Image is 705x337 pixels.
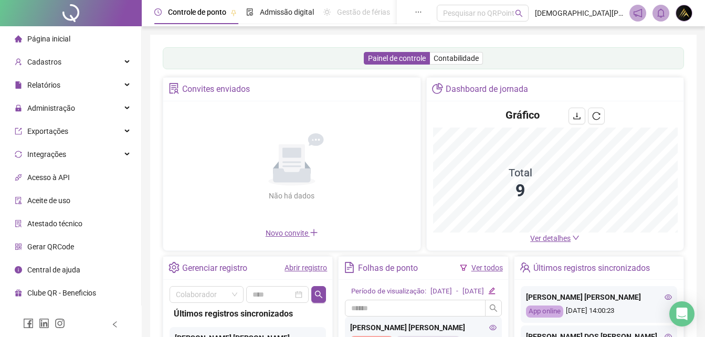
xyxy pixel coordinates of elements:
[460,264,467,271] span: filter
[456,286,458,297] div: -
[350,322,496,333] div: [PERSON_NAME] [PERSON_NAME]
[432,83,443,94] span: pie-chart
[489,324,497,331] span: eye
[471,264,503,272] a: Ver todos
[314,290,323,299] span: search
[260,8,314,16] span: Admissão digital
[572,234,580,241] span: down
[489,304,498,312] span: search
[323,8,331,16] span: sun
[310,228,318,237] span: plus
[182,259,247,277] div: Gerenciar registro
[23,318,34,329] span: facebook
[168,8,226,16] span: Controle de ponto
[27,219,82,228] span: Atestado técnico
[27,243,74,251] span: Gerar QRCode
[656,8,666,18] span: bell
[230,9,237,16] span: pushpin
[665,293,672,301] span: eye
[358,259,418,277] div: Folhas de ponto
[27,266,80,274] span: Central de ajuda
[27,81,60,89] span: Relatórios
[530,234,571,243] span: Ver detalhes
[285,264,327,272] a: Abrir registro
[39,318,49,329] span: linkedin
[27,127,68,135] span: Exportações
[15,128,22,135] span: export
[15,220,22,227] span: solution
[526,306,672,318] div: [DATE] 14:00:23
[111,321,119,328] span: left
[169,83,180,94] span: solution
[535,7,623,19] span: [DEMOGRAPHIC_DATA][PERSON_NAME] EDUCAÇÃO
[669,301,695,327] div: Open Intercom Messenger
[15,197,22,204] span: audit
[15,266,22,273] span: info-circle
[15,81,22,89] span: file
[169,262,180,273] span: setting
[368,54,426,62] span: Painel de controle
[515,9,523,17] span: search
[174,307,322,320] div: Últimos registros sincronizados
[55,318,65,329] span: instagram
[15,35,22,43] span: home
[533,259,650,277] div: Últimos registros sincronizados
[415,8,422,16] span: ellipsis
[27,289,96,297] span: Clube QR - Beneficios
[27,104,75,112] span: Administração
[15,58,22,66] span: user-add
[246,8,254,16] span: file-done
[592,112,601,120] span: reload
[15,289,22,297] span: gift
[27,150,66,159] span: Integrações
[526,306,563,318] div: App online
[520,262,531,273] span: team
[27,196,70,205] span: Aceite de uso
[488,287,495,294] span: edit
[434,54,479,62] span: Contabilidade
[530,234,580,243] a: Ver detalhes down
[526,291,672,303] div: [PERSON_NAME] [PERSON_NAME]
[15,151,22,158] span: sync
[446,80,528,98] div: Dashboard de jornada
[154,8,162,16] span: clock-circle
[182,80,250,98] div: Convites enviados
[633,8,643,18] span: notification
[244,190,340,202] div: Não há dados
[430,286,452,297] div: [DATE]
[506,108,540,122] h4: Gráfico
[27,58,61,66] span: Cadastros
[27,173,70,182] span: Acesso à API
[15,174,22,181] span: api
[573,112,581,120] span: download
[266,229,318,237] span: Novo convite
[27,35,70,43] span: Página inicial
[15,243,22,250] span: qrcode
[15,104,22,112] span: lock
[351,286,426,297] div: Período de visualização:
[337,8,390,16] span: Gestão de férias
[344,262,355,273] span: file-text
[676,5,692,21] img: 77719
[462,286,484,297] div: [DATE]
